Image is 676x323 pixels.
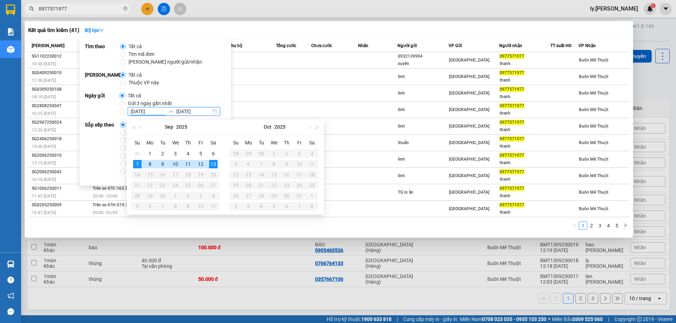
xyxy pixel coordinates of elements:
[605,222,612,230] a: 4
[209,160,218,168] div: 13
[131,148,144,159] td: 2025-08-31
[500,103,524,108] span: 0977571977
[176,108,211,115] input: Ngày kết thúc
[123,6,127,12] span: close-circle
[596,221,604,230] li: 3
[126,50,157,58] span: Tìm mã đơn
[449,190,489,195] span: [GEOGRAPHIC_DATA]
[570,221,579,230] button: left
[126,71,145,79] span: Tất cả
[32,161,56,166] span: 13:15 [DATE]
[196,160,205,168] div: 12
[131,108,165,115] input: Ngày bắt đầu
[449,43,462,48] span: VP Gửi
[398,90,448,97] div: linh
[499,43,522,48] span: Người nhận
[144,159,156,169] td: 2025-09-08
[449,107,489,112] span: [GEOGRAPHIC_DATA]
[293,137,306,148] th: Fr
[126,58,205,66] span: [PERSON_NAME] người gửi/nhận
[579,74,608,79] span: Buôn Mê Thuột
[255,137,268,148] th: Tu
[165,120,173,134] button: Sep
[398,189,448,196] div: TG in ấn
[126,160,186,167] span: Tiền chưa cước tăng dần
[500,93,550,101] div: thanh
[131,159,144,169] td: 2025-09-07
[623,223,627,227] span: right
[449,157,489,162] span: [GEOGRAPHIC_DATA]
[99,28,104,33] span: down
[7,46,14,53] img: warehouse-icon
[500,159,550,167] div: thanh
[194,148,207,159] td: 2025-09-05
[449,58,489,63] span: [GEOGRAPHIC_DATA]
[550,43,572,48] span: TT xuất HĐ
[146,160,154,168] div: 8
[268,137,280,148] th: We
[4,4,28,28] img: logo.jpg
[579,140,608,145] span: Buôn Mê Thuột
[7,260,14,268] img: warehouse-icon
[229,43,242,48] span: Thu hộ
[500,143,550,150] div: thanh
[171,160,180,168] div: 10
[169,159,182,169] td: 2025-09-10
[500,176,550,183] div: thanh
[500,120,524,125] span: 0977571977
[32,102,90,110] div: SG2808250047
[398,53,448,60] div: 0932139904
[85,43,120,66] strong: Tìm theo
[449,206,489,211] span: [GEOGRAPHIC_DATA]
[579,221,587,230] li: 1
[7,308,14,315] span: message
[93,202,130,207] span: Trên xe 47H-019.79
[32,194,56,199] span: 11:45 [DATE]
[156,137,169,148] th: Tu
[32,177,56,182] span: 16:18 [DATE]
[194,159,207,169] td: 2025-09-12
[126,129,182,136] span: Ngày tạo đơn gần nhất
[168,109,174,114] span: to
[32,119,90,126] div: SG2907250024
[621,221,630,230] button: right
[500,126,550,134] div: thanh
[32,135,90,143] div: SG2406250018
[125,92,144,99] span: Tất cả
[126,121,152,129] span: Mặc định
[184,160,192,168] div: 11
[79,25,109,36] button: Bộ lọcdown
[207,148,220,159] td: 2025-09-06
[570,221,579,230] li: Previous Page
[579,107,608,112] span: Buôn Mê Thuột
[579,58,608,63] span: Buôn Mê Thuột
[32,69,90,77] div: SG0409250010
[93,194,118,199] span: 20:00 - 10/06
[500,136,524,141] span: 0977571977
[613,222,621,230] a: 5
[572,223,577,227] span: left
[449,91,489,96] span: [GEOGRAPHIC_DATA]
[168,109,174,114] span: swap-right
[133,149,142,158] div: 31
[7,292,14,299] span: notification
[398,123,448,130] div: linh
[500,60,550,67] div: thanh
[39,5,122,13] input: Tìm tên, số ĐT hoặc mã đơn
[32,144,56,149] span: 14:00 [DATE]
[29,6,34,11] span: search
[32,86,90,93] div: SG0309250108
[123,6,127,11] span: close-circle
[126,79,162,86] span: Thuộc VP này
[449,124,489,129] span: [GEOGRAPHIC_DATA]
[126,167,187,175] span: Tiền chưa cước giảm dần
[587,221,596,230] li: 2
[500,110,550,117] div: thanh
[449,173,489,178] span: [GEOGRAPHIC_DATA]
[32,128,56,133] span: 13:36 [DATE]
[7,277,14,283] span: question-circle
[169,137,182,148] th: We
[500,209,550,216] div: thanh
[449,74,489,79] span: [GEOGRAPHIC_DATA]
